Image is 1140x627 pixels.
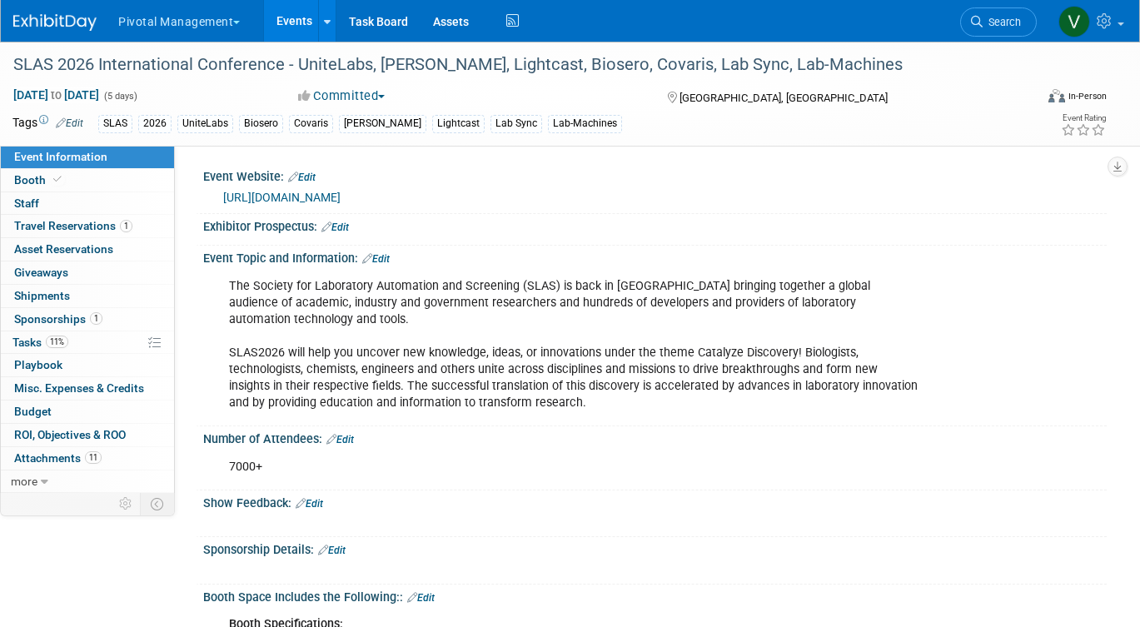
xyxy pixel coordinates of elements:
div: The Society for Laboratory Automation and Screening (SLAS) is back in [GEOGRAPHIC_DATA] bringing ... [217,270,931,420]
div: Booth Space Includes the Following:: [203,585,1107,606]
div: SLAS 2026 International Conference - UniteLabs, [PERSON_NAME], Lightcast, Biosero, Covaris, Lab S... [7,50,1013,80]
div: Covaris [289,115,333,132]
span: (5 days) [102,91,137,102]
a: Edit [318,545,346,556]
a: Playbook [1,354,174,376]
span: 11 [85,451,102,464]
div: In-Person [1068,90,1107,102]
div: 2026 [138,115,172,132]
a: Tasks11% [1,331,174,354]
span: more [11,475,37,488]
a: Shipments [1,285,174,307]
span: [DATE] [DATE] [12,87,100,102]
img: ExhibitDay [13,14,97,31]
button: Committed [292,87,391,105]
span: Budget [14,405,52,418]
div: Event Topic and Information: [203,246,1107,267]
a: Sponsorships1 [1,308,174,331]
a: Edit [296,498,323,510]
span: Search [983,16,1021,28]
a: Budget [1,401,174,423]
div: Event Website: [203,164,1107,186]
span: 1 [120,220,132,232]
span: Playbook [14,358,62,371]
div: 7000+ [217,450,931,484]
i: Booth reservation complete [53,175,62,184]
a: more [1,470,174,493]
div: Exhibitor Prospectus: [203,214,1107,236]
span: [GEOGRAPHIC_DATA], [GEOGRAPHIC_DATA] [680,92,888,104]
span: to [48,88,64,102]
span: Travel Reservations [14,219,132,232]
a: Event Information [1,146,174,168]
a: Attachments11 [1,447,174,470]
td: Personalize Event Tab Strip [112,493,141,515]
div: Lab Sync [490,115,542,132]
a: Staff [1,192,174,215]
span: ROI, Objectives & ROO [14,428,126,441]
span: Attachments [14,451,102,465]
div: Lightcast [432,115,485,132]
a: Edit [407,592,435,604]
span: Event Information [14,150,107,163]
div: Event Format [945,87,1107,112]
a: Giveaways [1,261,174,284]
div: Number of Attendees: [203,426,1107,448]
a: Edit [56,117,83,129]
div: Show Feedback: [203,490,1107,512]
img: Format-Inperson.png [1048,89,1065,102]
span: Booth [14,173,65,187]
td: Tags [12,114,83,133]
a: Travel Reservations1 [1,215,174,237]
a: Misc. Expenses & Credits [1,377,174,400]
a: Booth [1,169,174,192]
div: Event Rating [1061,114,1106,122]
div: UniteLabs [177,115,233,132]
span: Tasks [12,336,68,349]
span: Misc. Expenses & Credits [14,381,144,395]
span: Shipments [14,289,70,302]
span: Staff [14,197,39,210]
span: Sponsorships [14,312,102,326]
div: SLAS [98,115,132,132]
span: 11% [46,336,68,348]
span: 1 [90,312,102,325]
a: Edit [362,253,390,265]
div: Lab-Machines [548,115,622,132]
div: [PERSON_NAME] [339,115,426,132]
a: Edit [326,434,354,445]
a: Edit [321,221,349,233]
td: Toggle Event Tabs [141,493,175,515]
div: Biosero [239,115,283,132]
a: Search [960,7,1037,37]
a: Asset Reservations [1,238,174,261]
a: ROI, Objectives & ROO [1,424,174,446]
span: Asset Reservations [14,242,113,256]
span: Giveaways [14,266,68,279]
a: [URL][DOMAIN_NAME] [223,191,341,204]
a: Edit [288,172,316,183]
img: Valerie Weld [1058,6,1090,37]
div: Sponsorship Details: [203,537,1107,559]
